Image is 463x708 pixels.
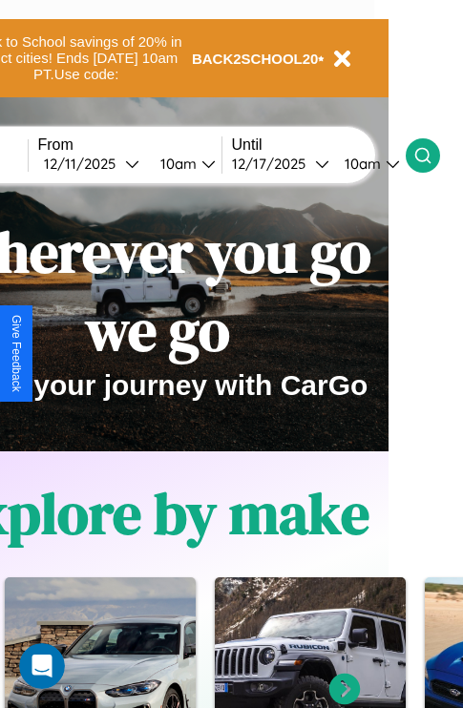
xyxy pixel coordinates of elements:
button: 10am [145,154,221,174]
div: 10am [151,155,201,173]
button: 12/11/2025 [38,154,145,174]
div: Give Feedback [10,315,23,392]
b: BACK2SCHOOL20 [192,51,319,67]
iframe: Intercom live chat [19,643,65,689]
label: From [38,136,221,154]
button: 10am [329,154,406,174]
div: 10am [335,155,386,173]
div: 12 / 11 / 2025 [44,155,125,173]
label: Until [232,136,406,154]
div: 12 / 17 / 2025 [232,155,315,173]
